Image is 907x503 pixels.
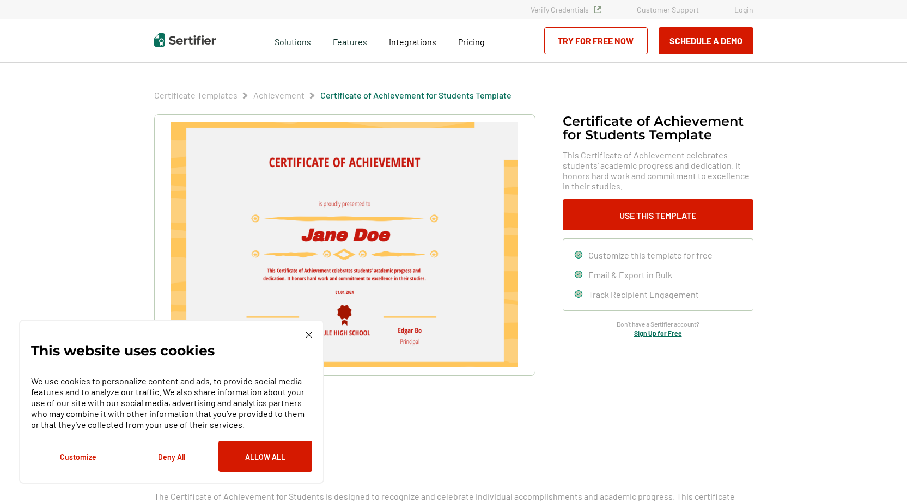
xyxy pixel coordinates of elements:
[458,36,485,47] span: Pricing
[320,90,512,100] a: Certificate of Achievement for Students Template
[389,36,436,47] span: Integrations
[588,269,672,280] span: Email & Export in Bulk
[734,5,753,14] a: Login
[171,122,518,367] img: Certificate of Achievement for Students Template
[544,27,648,54] a: Try for Free Now
[659,27,753,54] button: Schedule a Demo
[218,441,312,472] button: Allow All
[253,90,305,100] a: Achievement
[563,114,753,142] h1: Certificate of Achievement for Students Template
[154,90,512,101] div: Breadcrumb
[125,441,218,472] button: Deny All
[588,250,713,260] span: Customize this template for free
[306,332,312,338] img: Cookie Popup Close
[154,90,238,100] a: Certificate Templates
[617,319,699,329] span: Don’t have a Sertifier account?
[275,34,311,47] span: Solutions
[31,376,312,430] p: We use cookies to personalize content and ads, to provide social media features and to analyze ou...
[594,6,601,13] img: Verified
[31,345,215,356] p: This website uses cookies
[333,34,367,47] span: Features
[563,199,753,230] button: Use This Template
[320,90,512,101] span: Certificate of Achievement for Students Template
[637,5,699,14] a: Customer Support
[531,5,601,14] a: Verify Credentials
[563,150,753,191] span: This Certificate of Achievement celebrates students’ academic progress and dedication. It honors ...
[588,289,699,299] span: Track Recipient Engagement
[154,33,216,47] img: Sertifier | Digital Credentialing Platform
[634,329,682,337] a: Sign Up for Free
[458,34,485,47] a: Pricing
[389,34,436,47] a: Integrations
[253,90,305,101] span: Achievement
[31,441,125,472] button: Customize
[853,451,907,503] iframe: Chat Widget
[154,90,238,101] span: Certificate Templates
